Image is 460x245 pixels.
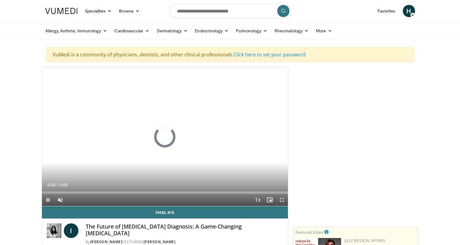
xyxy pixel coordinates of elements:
[42,191,288,194] div: Progress Bar
[42,194,54,206] button: Pause
[296,229,323,235] small: Featured Video
[46,47,414,62] div: VuMedi is a community of physicians, dentists, and other clinical professionals.
[42,67,288,206] video-js: Video Player
[90,239,123,244] a: [PERSON_NAME]
[47,183,56,187] span: 0:00
[86,239,283,245] div: By FEATURING
[344,238,385,243] a: Lilly Medical Affairs
[144,239,176,244] a: [PERSON_NAME]
[191,25,232,37] a: Endocrinology
[169,4,291,18] input: Search topics, interventions
[42,25,111,37] a: Allergy, Asthma, Immunology
[64,223,78,238] a: I
[57,183,58,187] span: /
[42,206,288,218] a: Email Iris
[310,147,401,223] iframe: Advertisement
[115,5,143,17] a: Browse
[251,194,264,206] button: Playback Rate
[54,194,66,206] button: Unmute
[86,223,283,236] h4: The Future of [MEDICAL_DATA] Diagnosis: A Game-Changing [MEDICAL_DATA]
[47,223,61,238] img: Dr. Iris Gorfinkel
[264,194,276,206] button: Enable picture-in-picture mode
[276,194,288,206] button: Fullscreen
[374,5,399,17] a: Favorites
[45,8,78,14] img: VuMedi Logo
[403,5,415,17] a: H
[310,67,401,143] iframe: Advertisement
[271,25,312,37] a: Rheumatology
[153,25,192,37] a: Dermatology
[81,5,116,17] a: Specialties
[232,25,271,37] a: Pulmonology
[233,51,306,58] a: Click here to set your password
[111,25,153,37] a: Cardiovascular
[60,183,68,187] span: 0:00
[312,25,336,37] a: More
